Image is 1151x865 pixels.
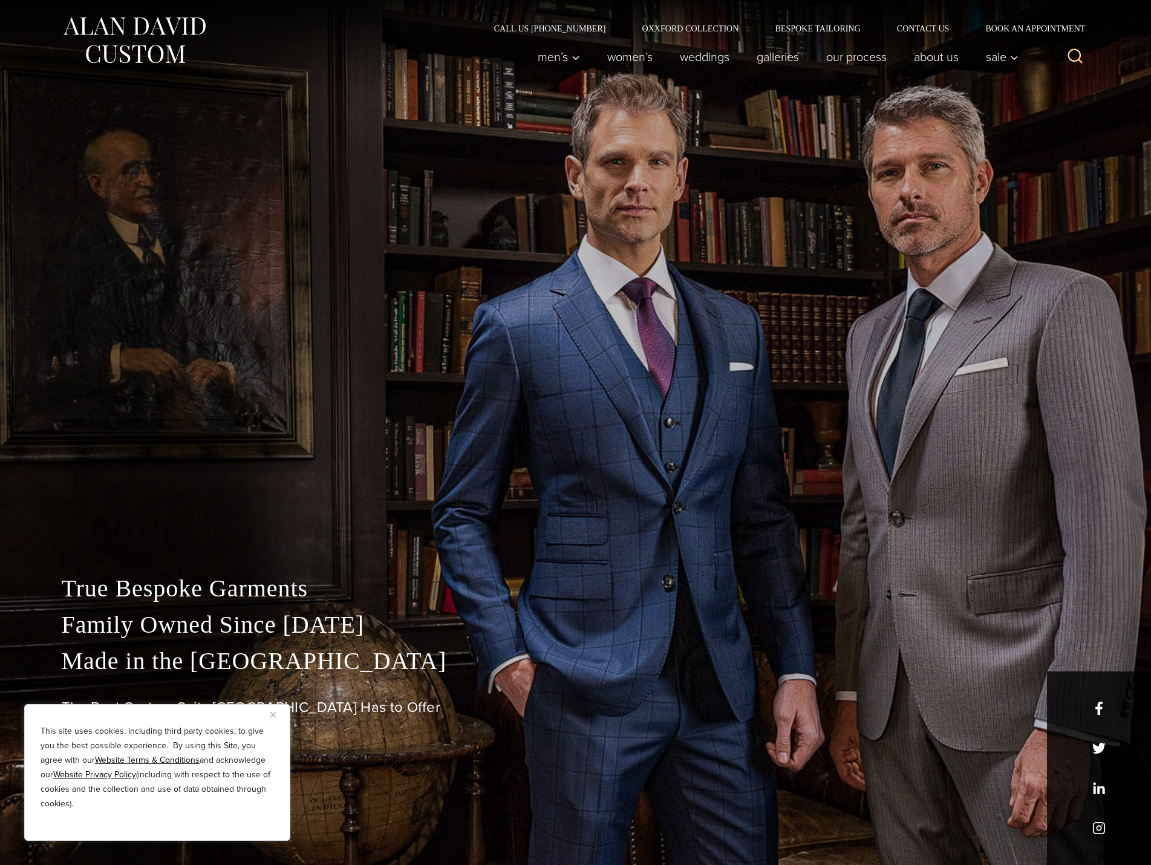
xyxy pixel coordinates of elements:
[812,45,900,69] a: Our Process
[270,707,285,722] button: Close
[879,24,968,33] a: Contact Us
[476,24,624,33] a: Call Us [PHONE_NUMBER]
[476,24,1090,33] nav: Secondary Navigation
[538,51,580,63] span: Men’s
[743,45,812,69] a: Galleries
[967,24,1089,33] a: Book an Appointment
[900,45,972,69] a: About Us
[270,712,276,717] img: Close
[62,699,1090,716] h1: The Best Custom Suits [GEOGRAPHIC_DATA] Has to Offer
[757,24,878,33] a: Bespoke Tailoring
[53,768,136,781] a: Website Privacy Policy
[62,570,1090,679] p: True Bespoke Garments Family Owned Since [DATE] Made in the [GEOGRAPHIC_DATA]
[524,45,1025,69] nav: Primary Navigation
[95,754,200,766] a: Website Terms & Conditions
[62,13,207,67] img: Alan David Custom
[986,51,1019,63] span: Sale
[593,45,666,69] a: Women’s
[666,45,743,69] a: weddings
[624,24,757,33] a: Oxxford Collection
[1061,42,1090,71] button: View Search Form
[41,724,274,811] p: This site uses cookies, including third party cookies, to give you the best possible experience. ...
